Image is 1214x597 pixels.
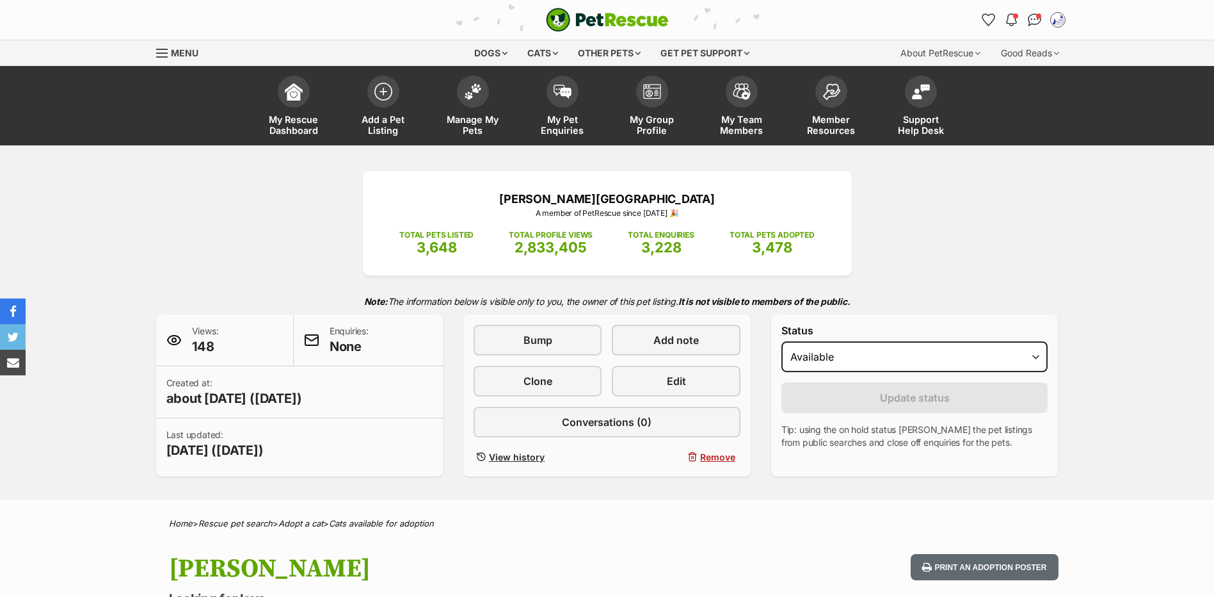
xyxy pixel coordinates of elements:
[474,325,602,356] a: Bump
[911,554,1058,580] button: Print an adoption poster
[678,296,851,307] strong: It is not visible to members of the public.
[1028,13,1041,26] img: chat-41dd97257d64d25036548639549fe6c8038ab92f7586957e7f3b1b290dea8141.svg
[518,40,567,66] div: Cats
[653,332,699,348] span: Add note
[628,229,694,241] p: TOTAL ENQUIRIES
[523,332,552,348] span: Bump
[523,373,552,389] span: Clone
[382,190,833,208] p: [PERSON_NAME][GEOGRAPHIC_DATA]
[891,40,989,66] div: About PetRescue
[651,40,758,66] div: Get pet support
[464,83,482,100] img: manage-my-pets-icon-02211641906a0b7f246fdf0571729dbe1e7629f14944591b6c1af311fb30b64b.svg
[554,85,571,99] img: pet-enquiries-icon-7e3ad2cf08bfb03b45e93fb7055b45f3efa6380592205ae92323e6603595dc1f.svg
[374,83,392,101] img: add-pet-listing-icon-0afa8454b4691262ce3f59096e99ab1cd57d4a30225e0717b998d2c9b9846f56.svg
[444,114,502,136] span: Manage My Pets
[612,325,740,356] a: Add note
[781,325,1048,336] label: Status
[733,83,751,100] img: team-members-icon-5396bd8760b3fe7c0b43da4ab00e1e3bb1a5d9ba89233759b79545d2d3fc5d0d.svg
[700,450,735,464] span: Remove
[428,69,518,145] a: Manage My Pets
[399,229,474,241] p: TOTAL PETS LISTED
[822,83,840,101] img: member-resources-icon-8e73f808a243e03378d46382f2149f9095a855e16c252ad45f914b54edf8863c.svg
[781,423,1048,449] p: Tip: using the on hold status [PERSON_NAME] the pet listings from public searches and close off e...
[169,518,193,528] a: Home
[641,239,682,256] span: 3,228
[612,448,740,466] button: Remove
[364,296,388,307] strong: Note:
[1006,13,1016,26] img: notifications-46538b983faf8c2785f20acdc204bb7945ddae34d4c08c2a6579f10ce5e182be.svg
[612,366,740,397] a: Edit
[382,208,833,219] p: A member of PetRescue since [DATE] 🎉
[192,338,219,356] span: 148
[880,390,950,405] span: Update status
[912,84,930,99] img: help-desk-icon-fdf02630f3aa405de69fd3d07c3f3aa587a6932b1a1747fa1d2bba05be0121f9.svg
[171,47,198,58] span: Menu
[489,450,545,464] span: View history
[534,114,591,136] span: My Pet Enquiries
[474,407,740,438] a: Conversations (0)
[697,69,787,145] a: My Team Members
[166,429,264,459] p: Last updated:
[1002,10,1022,30] button: Notifications
[166,377,302,407] p: Created at:
[518,69,607,145] a: My Pet Enquiries
[876,69,966,145] a: Support Help Desk
[278,518,323,528] a: Adopt a cat
[169,554,710,584] h1: [PERSON_NAME]
[192,325,219,356] p: Views:
[730,229,815,241] p: TOTAL PETS ADOPTED
[546,8,669,32] a: PetRescue
[752,239,792,256] span: 3,478
[562,414,651,430] span: Conversations (0)
[992,40,1068,66] div: Good Reads
[339,69,428,145] a: Add a Pet Listing
[137,519,1078,528] div: > > >
[198,518,273,528] a: Rescue pet search
[546,8,669,32] img: logo-cat-932fe2b9b8326f06289b0f2fb663e598f794de774fb13d1741a6617ecf9a85b4.svg
[330,325,369,356] p: Enquiries:
[787,69,876,145] a: Member Resources
[978,10,999,30] a: Favourites
[1048,10,1068,30] button: My account
[474,448,602,466] a: View history
[285,83,303,101] img: dashboard-icon-eb2f2d2d3e046f16d808141f083e7271f6b2e854fb5c12c21221c1fb7104beca.svg
[330,338,369,356] span: None
[156,40,207,63] a: Menu
[781,382,1048,413] button: Update status
[417,239,457,256] span: 3,648
[1051,13,1064,26] img: Shelter Staff profile pic
[329,518,434,528] a: Cats available for adoption
[166,389,302,407] span: about [DATE] ([DATE])
[509,229,593,241] p: TOTAL PROFILE VIEWS
[803,114,860,136] span: Member Resources
[156,288,1058,315] p: The information below is visible only to you, the owner of this pet listing.
[474,366,602,397] a: Clone
[978,10,1068,30] ul: Account quick links
[643,84,661,99] img: group-profile-icon-3fa3cf56718a62981997c0bc7e787c4b2cf8bcc04b72c1350f741eb67cf2f40e.svg
[355,114,412,136] span: Add a Pet Listing
[465,40,516,66] div: Dogs
[569,40,650,66] div: Other pets
[265,114,323,136] span: My Rescue Dashboard
[623,114,681,136] span: My Group Profile
[515,239,587,256] span: 2,833,405
[249,69,339,145] a: My Rescue Dashboard
[1025,10,1045,30] a: Conversations
[892,114,950,136] span: Support Help Desk
[607,69,697,145] a: My Group Profile
[166,441,264,459] span: [DATE] ([DATE])
[713,114,771,136] span: My Team Members
[667,373,686,389] span: Edit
